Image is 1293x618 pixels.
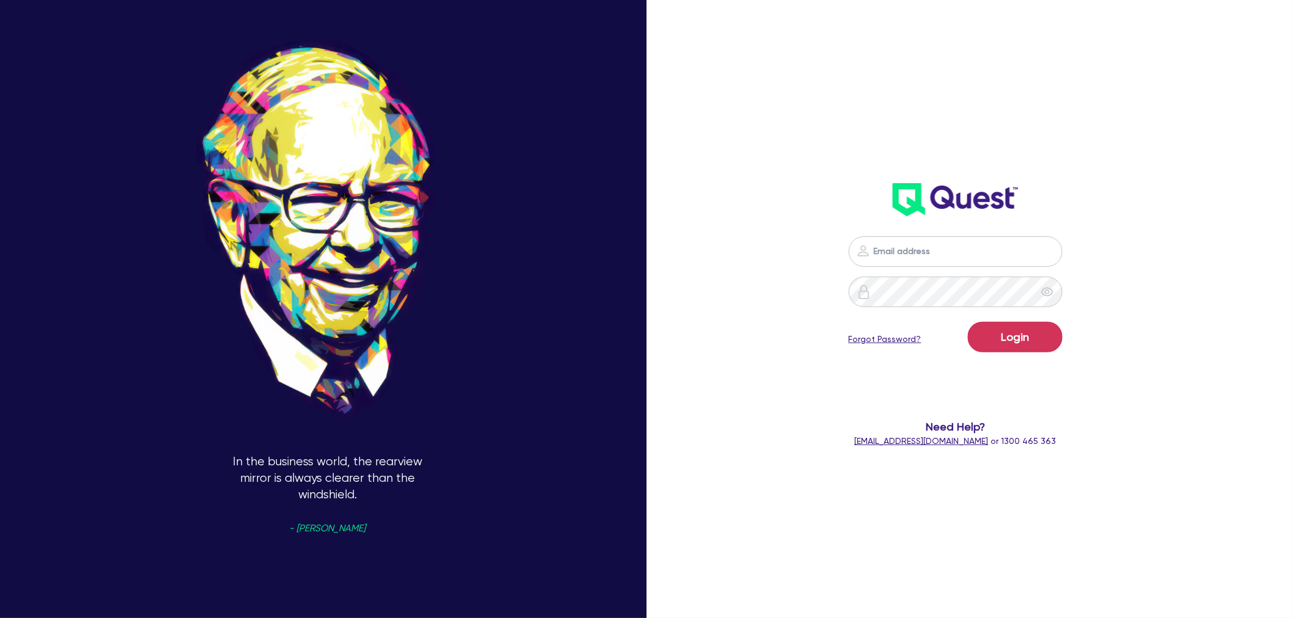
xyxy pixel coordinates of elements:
span: eye [1041,286,1053,298]
a: [EMAIL_ADDRESS][DOMAIN_NAME] [855,436,989,446]
span: Need Help? [780,418,1131,435]
span: or 1300 465 363 [855,436,1057,446]
img: icon-password [857,285,871,299]
span: - [PERSON_NAME] [290,524,366,533]
button: Login [968,322,1063,352]
input: Email address [849,236,1063,267]
a: Forgot Password? [849,333,921,346]
img: icon-password [856,244,871,258]
img: wH2k97JdezQIQAAAABJRU5ErkJggg== [893,183,1018,216]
